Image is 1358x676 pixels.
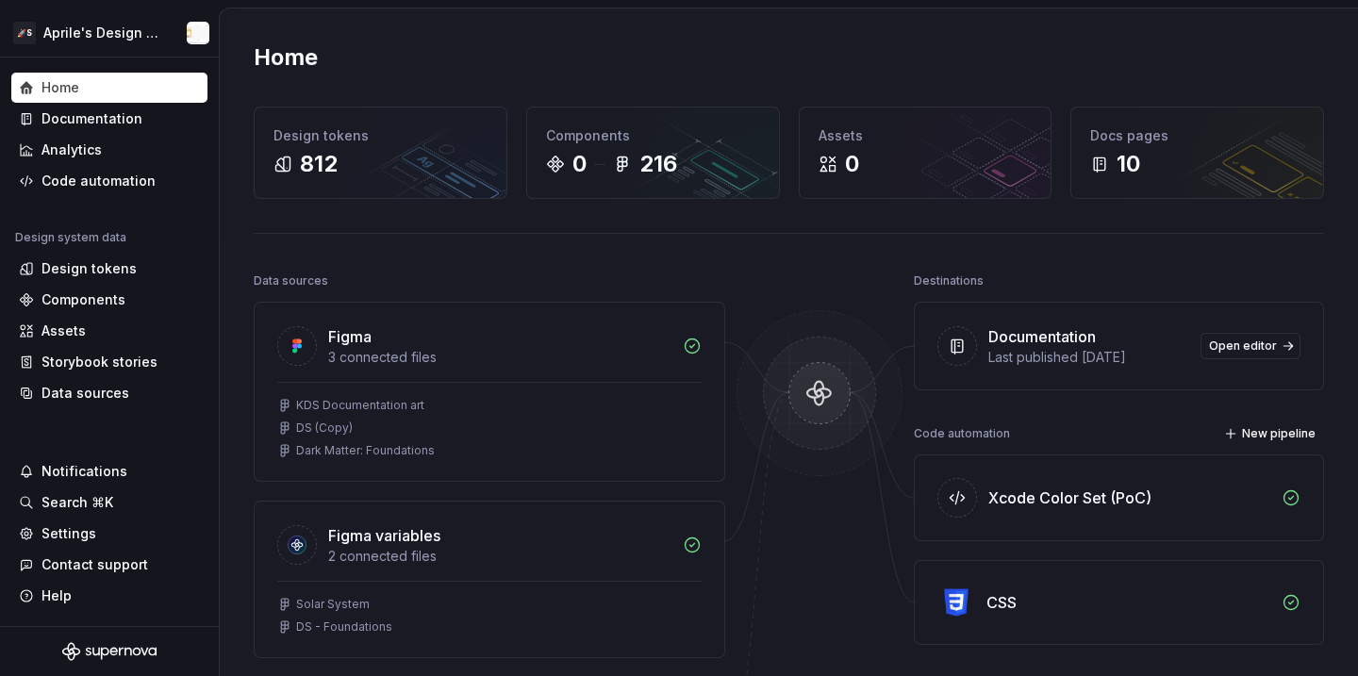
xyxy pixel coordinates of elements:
[1117,149,1140,179] div: 10
[41,109,142,128] div: Documentation
[11,456,207,486] button: Notifications
[526,107,780,199] a: Components0216
[914,420,1010,447] div: Code automation
[572,149,587,179] div: 0
[41,462,127,481] div: Notifications
[328,348,671,367] div: 3 connected files
[11,254,207,284] a: Design tokens
[41,384,129,403] div: Data sources
[11,166,207,196] a: Code automation
[62,642,157,661] svg: Supernova Logo
[11,487,207,518] button: Search ⌘K
[11,519,207,549] a: Settings
[914,268,984,294] div: Destinations
[15,230,126,245] div: Design system data
[1218,420,1324,447] button: New pipeline
[41,290,125,309] div: Components
[296,597,370,612] div: Solar System
[41,259,137,278] div: Design tokens
[41,586,72,605] div: Help
[819,126,1033,145] div: Assets
[254,268,328,294] div: Data sources
[11,347,207,377] a: Storybook stories
[1242,426,1316,441] span: New pipeline
[41,322,86,340] div: Assets
[328,524,440,547] div: Figma variables
[296,420,353,436] div: DS (Copy)
[254,501,725,658] a: Figma variables2 connected filesSolar SystemDS - Foundations
[41,353,157,371] div: Storybook stories
[11,550,207,580] button: Contact support
[845,149,859,179] div: 0
[1070,107,1324,199] a: Docs pages10
[1201,333,1300,359] a: Open editor
[254,42,318,73] h2: Home
[254,302,725,482] a: Figma3 connected filesKDS Documentation artDS (Copy)Dark Matter: Foundations
[296,619,392,635] div: DS - Foundations
[11,285,207,315] a: Components
[254,107,507,199] a: Design tokens812
[328,547,671,566] div: 2 connected files
[273,126,488,145] div: Design tokens
[11,104,207,134] a: Documentation
[11,316,207,346] a: Assets
[11,135,207,165] a: Analytics
[13,22,36,44] div: 🚀S
[41,78,79,97] div: Home
[296,398,424,413] div: KDS Documentation art
[799,107,1052,199] a: Assets0
[4,12,215,53] button: 🚀SAprile's Design SystemNikki Craciun
[1209,338,1277,354] span: Open editor
[300,149,338,179] div: 812
[639,149,677,179] div: 216
[328,325,372,348] div: Figma
[41,140,102,159] div: Analytics
[296,443,435,458] div: Dark Matter: Foundations
[11,581,207,611] button: Help
[988,325,1096,348] div: Documentation
[986,591,1017,614] div: CSS
[43,24,164,42] div: Aprile's Design System
[41,493,113,512] div: Search ⌘K
[1090,126,1304,145] div: Docs pages
[11,73,207,103] a: Home
[988,486,1151,509] div: Xcode Color Set (PoC)
[41,172,156,190] div: Code automation
[41,555,148,574] div: Contact support
[988,348,1189,367] div: Last published [DATE]
[187,22,209,44] img: Nikki Craciun
[41,524,96,543] div: Settings
[546,126,760,145] div: Components
[11,378,207,408] a: Data sources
